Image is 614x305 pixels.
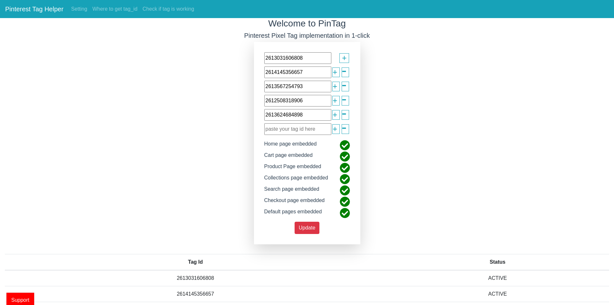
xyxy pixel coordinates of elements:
[90,3,140,15] a: Where to get tag_id
[5,3,63,15] a: Pinterest Tag Helper
[264,52,331,64] input: paste your tag id here
[264,95,331,107] input: paste your tag id here
[342,59,347,82] span: -
[264,109,331,121] input: paste your tag id here
[5,254,386,270] th: Tag Id
[5,286,386,302] td: 2614145356657
[333,109,337,121] span: +
[264,123,331,135] input: paste your tag id here
[259,185,324,197] div: Search page embedded
[299,225,316,230] span: Update
[342,87,347,110] span: -
[386,270,609,286] td: ACTIVE
[69,3,90,15] a: Setting
[342,73,347,96] span: -
[342,102,347,125] span: -
[333,95,337,107] span: +
[342,52,347,64] span: +
[259,174,333,185] div: Collections page embedded
[259,151,317,163] div: Cart page embedded
[333,123,337,135] span: +
[333,66,337,78] span: +
[386,254,609,270] th: Status
[5,270,386,286] td: 2613031606808
[259,208,327,219] div: Default pages embedded
[264,66,331,78] input: paste your tag id here
[295,222,320,234] button: Update
[259,140,322,151] div: Home page embedded
[386,286,609,302] td: ACTIVE
[333,80,337,93] span: +
[140,3,197,15] a: Check if tag is working
[342,116,347,139] span: -
[264,81,331,92] input: paste your tag id here
[259,163,326,174] div: Product Page embedded
[259,197,330,208] div: Checkout page embedded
